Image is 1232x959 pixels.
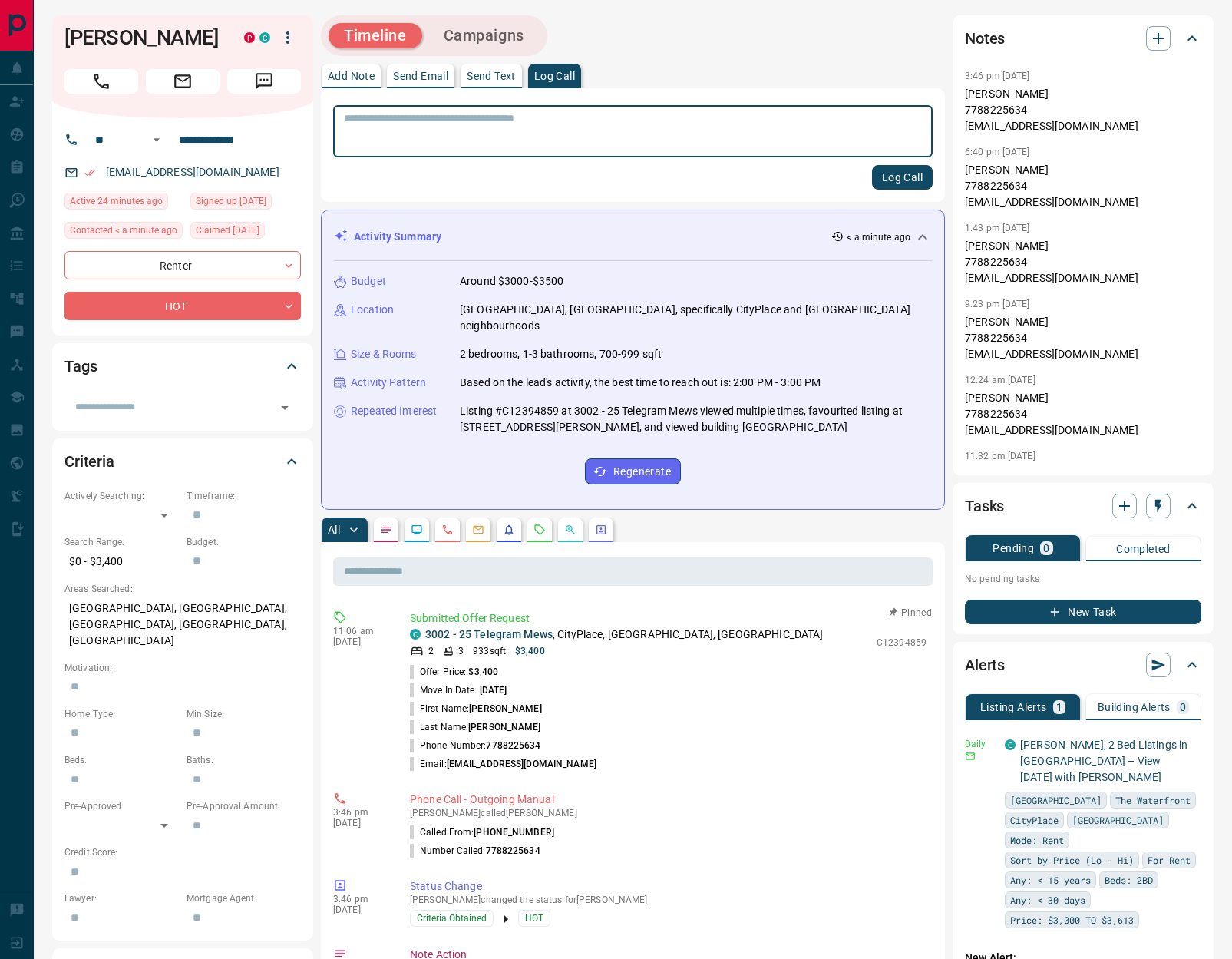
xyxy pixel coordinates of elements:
p: Based on the lead's activity, the best time to reach out is: 2:00 PM - 3:00 PM [460,375,821,391]
p: [PERSON_NAME] 7788225634 [EMAIL_ADDRESS][DOMAIN_NAME] [965,314,1201,362]
p: Motivation: [64,661,301,675]
p: Location [351,302,394,318]
p: 12:24 am [DATE] [965,375,1035,385]
span: Contacted < a minute ago [70,223,177,238]
p: Daily [965,737,996,751]
p: Number Called: [410,844,540,858]
p: Phone Call - Outgoing Manual [410,792,926,808]
p: 3 [458,644,464,658]
div: Tags [64,348,301,385]
button: Pinned [888,606,933,620]
p: [GEOGRAPHIC_DATA], [GEOGRAPHIC_DATA], specifically CityPlace and [GEOGRAPHIC_DATA] neighbourhoods [460,302,932,334]
p: Send Text [467,71,516,81]
span: Call [64,69,138,94]
h1: [PERSON_NAME] [64,25,221,50]
p: Mortgage Agent: [187,891,301,905]
p: Around $3000-$3500 [460,273,563,289]
div: Notes [965,20,1201,57]
div: Renter [64,251,301,279]
h2: Criteria [64,449,114,474]
p: Add Note [328,71,375,81]
button: Log Call [872,165,933,190]
button: New Task [965,600,1201,624]
p: $3,400 [515,644,545,658]
h2: Notes [965,26,1005,51]
p: [PERSON_NAME] 7788225634 [EMAIL_ADDRESS][DOMAIN_NAME] [965,162,1201,210]
span: Active 24 minutes ago [70,193,163,209]
span: [EMAIL_ADDRESS][DOMAIN_NAME] [447,759,596,769]
span: Any: < 15 years [1010,872,1091,888]
p: Log Call [534,71,575,81]
span: HOT [525,911,543,926]
p: [GEOGRAPHIC_DATA], [GEOGRAPHIC_DATA], [GEOGRAPHIC_DATA], [GEOGRAPHIC_DATA], [GEOGRAPHIC_DATA] [64,596,301,653]
div: Fri Sep 12 2025 [64,193,183,214]
svg: Opportunities [564,524,576,536]
p: 0 [1180,702,1186,713]
button: Timeline [329,23,422,48]
div: Thu Feb 18 2021 [190,222,301,243]
span: The Waterfront [1115,792,1191,808]
div: Tasks [965,488,1201,524]
svg: Calls [441,524,454,536]
p: Email: [410,757,596,771]
p: Pre-Approval Amount: [187,799,301,813]
div: Thu Feb 18 2021 [190,193,301,214]
p: [DATE] [333,637,387,647]
p: 6:40 pm [DATE] [965,147,1030,157]
p: Pre-Approved: [64,799,179,813]
p: 9:23 pm [DATE] [965,299,1030,309]
p: 1 [1056,702,1062,713]
p: Listing #C12394859 at 3002 - 25 Telegram Mews viewed multiple times, favourited listing at [STREE... [460,403,932,435]
p: Building Alerts [1098,702,1171,713]
p: 3:46 pm [DATE] [965,71,1030,81]
p: First Name: [410,702,542,716]
p: 2 bedrooms, 1-3 bathrooms, 700-999 sqft [460,346,662,362]
p: No pending tasks [965,567,1201,590]
div: Activity Summary< a minute ago [334,223,932,251]
p: Phone Number: [410,739,541,752]
p: Offer Price: [410,665,498,679]
p: [DATE] [333,818,387,828]
button: Campaigns [428,23,540,48]
svg: Emails [472,524,484,536]
p: Timeframe: [187,489,301,503]
p: Home Type: [64,707,179,721]
p: Budget: [187,535,301,549]
div: condos.ca [410,629,421,640]
p: 0 [1043,543,1049,554]
p: Beds: [64,753,179,767]
p: Status Change [410,878,926,895]
div: condos.ca [1005,739,1016,750]
p: Completed [1116,544,1171,554]
p: Activity Summary [354,229,441,245]
p: [PERSON_NAME] 7788225634 [EMAIL_ADDRESS][DOMAIN_NAME] [965,86,1201,134]
span: For Rent [1148,852,1191,868]
div: HOT [64,292,301,320]
div: property.ca [244,32,255,43]
p: Size & Rooms [351,346,417,362]
p: 2 [428,644,434,658]
p: Areas Searched: [64,582,301,596]
span: Sort by Price (Lo - Hi) [1010,852,1134,868]
a: [PERSON_NAME], 2 Bed Listings in [GEOGRAPHIC_DATA] – View [DATE] with [PERSON_NAME] [1020,739,1187,783]
span: Criteria Obtained [417,911,487,926]
a: 3002 - 25 Telegram Mews [425,628,553,640]
p: 11:06 am [333,626,387,637]
svg: Email Verified [84,167,95,178]
span: Mode: Rent [1010,832,1064,848]
p: < a minute ago [847,230,910,244]
p: Activity Pattern [351,375,426,391]
span: [PERSON_NAME] [468,722,540,732]
p: Actively Searching: [64,489,179,503]
h2: Alerts [965,653,1005,677]
p: Listing Alerts [980,702,1047,713]
p: [PERSON_NAME] called [PERSON_NAME] [410,808,926,818]
p: 11:32 pm [DATE] [965,451,1035,461]
svg: Listing Alerts [503,524,515,536]
p: 1:43 pm [DATE] [965,223,1030,233]
div: Criteria [64,443,301,480]
p: Search Range: [64,535,179,549]
p: $0 - $3,400 [64,549,179,574]
p: Budget [351,273,386,289]
span: 7788225634 [486,740,540,751]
